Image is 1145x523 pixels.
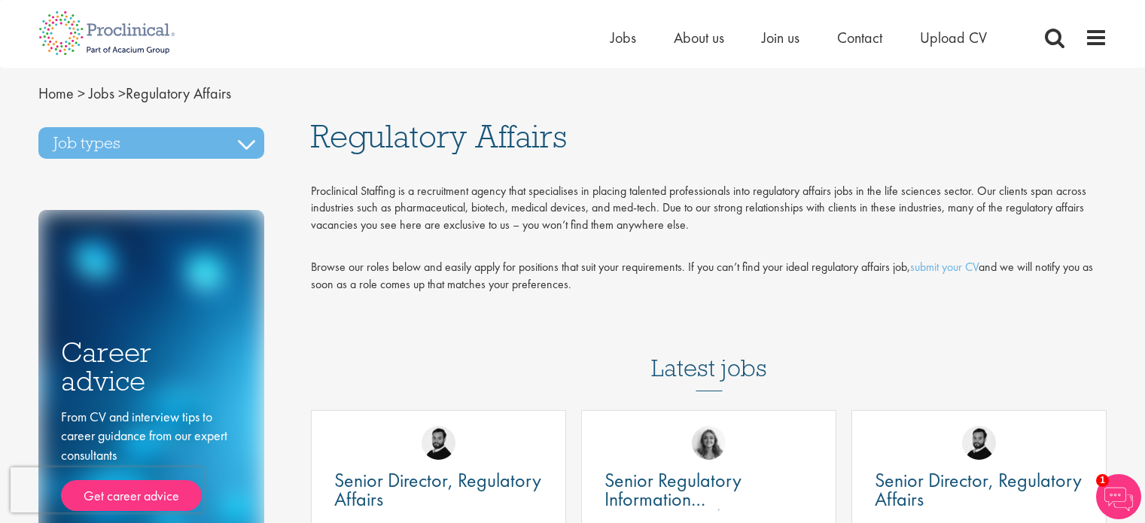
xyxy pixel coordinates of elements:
a: Senior Regulatory Information Management/Innovation Specialist [604,471,813,509]
img: Nick Walker [962,426,996,460]
span: Regulatory Affairs [311,116,567,157]
a: Senior Director, Regulatory Affairs [875,471,1083,509]
h3: Job types [38,127,264,159]
a: Senior Director, Regulatory Affairs [334,471,543,509]
span: > [118,84,126,103]
a: breadcrumb link to Home [38,84,74,103]
a: breadcrumb link to Jobs [89,84,114,103]
a: Jobs [611,28,636,47]
span: Regulatory Affairs [38,84,231,103]
span: > [78,84,85,103]
h3: Career advice [61,338,242,396]
div: Proclinical Staffing is a recruitment agency that specialises in placing talented professionals i... [311,183,1107,235]
img: Jackie Cerchio [692,426,726,460]
a: Contact [837,28,882,47]
iframe: reCAPTCHA [11,467,203,512]
a: Join us [762,28,799,47]
a: submit your CV [910,259,979,275]
a: About us [674,28,724,47]
span: 1 [1096,474,1109,487]
span: Senior Director, Regulatory Affairs [875,467,1082,512]
div: Browse our roles below and easily apply for positions that suit your requirements. If you can’t f... [311,259,1107,293]
a: Upload CV [920,28,987,47]
span: Senior Director, Regulatory Affairs [334,467,541,512]
img: Chatbot [1096,474,1141,519]
div: From CV and interview tips to career guidance from our expert consultants [61,407,242,512]
img: Nick Walker [422,426,455,460]
h3: Latest jobs [651,318,767,391]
